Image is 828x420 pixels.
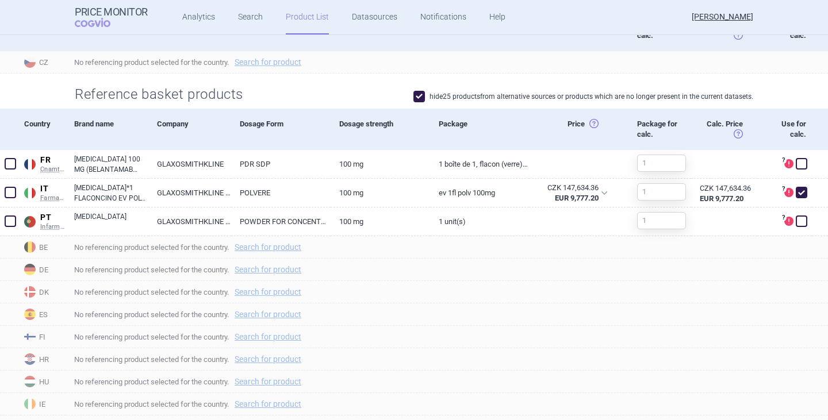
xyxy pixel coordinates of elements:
a: Search for product [235,243,301,251]
a: 100 mg [331,207,430,236]
span: IT [40,184,66,194]
a: Search for product [235,400,301,408]
img: Spain [24,309,36,320]
a: GLAXOSMITHKLINE [148,150,231,178]
img: Hungary [24,376,36,387]
span: FI [21,329,66,344]
img: Denmark [24,286,36,298]
div: Package [430,109,530,150]
img: Ireland [24,398,36,410]
div: Company [148,109,231,150]
a: 1 BOÎTE DE 1, FLACON (VERRE), POUDRE POUR SOLUTION À DILUER POUR PERFUSION, VOIE INTRAVEINEUSE [430,150,530,178]
a: GLAXOSMITHKLINE ([GEOGRAPHIC_DATA]) LTD [148,179,231,207]
span: No referencing product selected for the country. [74,285,828,299]
span: No referencing product selected for the country. [74,330,828,344]
abbr: SP-CAU-010 Itálie hrazené LP [537,183,599,203]
img: Croatia [24,353,36,365]
img: Czech Republic [24,56,36,68]
div: Price [529,109,628,150]
span: Infarmed Infomed [40,223,66,231]
a: Search for product [235,265,301,273]
a: FRFRCnamts CIP [21,153,66,173]
span: BE [21,239,66,254]
img: France [24,159,36,170]
img: Finland [24,331,36,342]
img: Germany [24,264,36,275]
a: EV 1FL POLV 100MG [430,179,530,207]
a: POWDER FOR CONCENTRATE FOR SOLUTION FOR INFUSION [231,207,331,236]
a: Search for product [235,333,301,341]
a: ITITFarmadati [21,182,66,202]
span: DK [21,284,66,299]
span: PT [40,213,66,223]
a: Search for product [235,310,301,318]
span: No referencing product selected for the country. [74,352,828,366]
a: GLAXOSMITHKLINE ([GEOGRAPHIC_DATA]) LIMITED [148,207,231,236]
a: POLVERE [231,179,331,207]
a: [MEDICAL_DATA]*1 FLACONCINO EV POLV 100 MG [74,183,148,203]
span: HU [21,373,66,388]
div: Country [21,109,66,150]
a: Search for product [235,355,301,363]
div: Dosage strength [331,109,430,150]
span: No referencing product selected for the country. [74,397,828,411]
div: Brand name [66,109,148,150]
strong: EUR 9,777.20 [700,194,743,203]
span: ES [21,306,66,321]
a: 1 unit(s) [430,207,530,236]
div: Package for calc. [628,109,691,150]
strong: Price Monitor [75,6,148,18]
img: Belgium [24,241,36,253]
div: Calc. Price [691,109,757,150]
span: Farmadati [40,194,66,202]
span: No referencing product selected for the country. [74,240,828,254]
label: hide 25 products from alternative sources or products which are no longer present in the current ... [413,91,753,102]
a: [MEDICAL_DATA] [74,211,148,232]
a: 100 MG [331,179,430,207]
span: IE [21,396,66,411]
img: Portugal [24,216,36,228]
span: ? [780,214,787,221]
strong: EUR 9,777.20 [555,194,599,202]
div: CZK 147,634.36EUR 9,777.20 [529,179,615,207]
div: Use for calc. [757,109,812,150]
span: CZ [21,54,66,69]
input: 1 [637,183,686,201]
a: Price MonitorCOGVIO [75,6,148,28]
span: DE [21,261,66,276]
input: 1 [637,155,686,172]
a: 100 mg [331,150,430,178]
span: HR [21,351,66,366]
a: Search for product [235,377,301,386]
a: PDR SDP [231,150,331,178]
span: COGVIO [75,18,126,27]
a: CZK 147,634.36EUR 9,777.20 [691,179,757,209]
span: FR [40,155,66,165]
img: Italy [24,187,36,199]
input: 1 [637,212,686,229]
a: [MEDICAL_DATA] 100 MG (BELANTAMAB MAFODOTIN) [74,154,148,175]
span: Cnamts CIP [40,165,66,174]
a: Search for product [235,58,301,66]
span: No referencing product selected for the country. [74,55,828,69]
a: Search for product [235,288,301,296]
a: PTPTInfarmed Infomed [21,210,66,230]
span: No referencing product selected for the country. [74,375,828,388]
span: ? [780,157,787,164]
span: ? [780,186,787,192]
h2: Reference basket products [75,85,252,104]
div: CZK 147,634.36 [537,183,599,193]
div: CZK 147,634.36 [700,183,743,194]
span: No referencing product selected for the country. [74,263,828,276]
span: No referencing product selected for the country. [74,307,828,321]
div: Dosage Form [231,109,331,150]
